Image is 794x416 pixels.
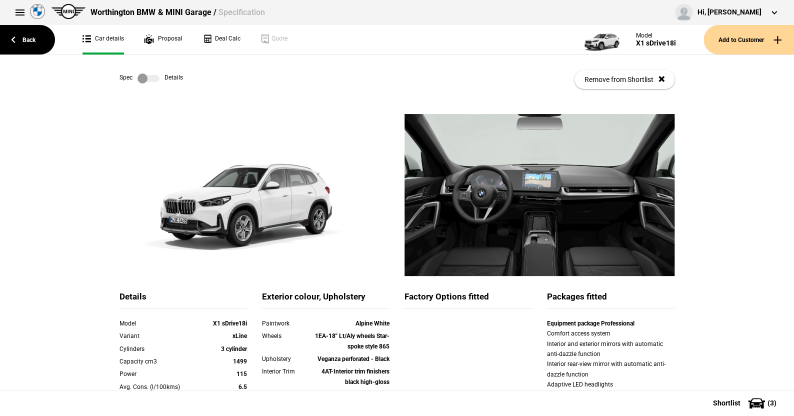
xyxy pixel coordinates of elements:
a: Car details [82,25,124,54]
span: ( 3 ) [767,399,776,406]
div: Capacity cm3 [119,356,196,366]
button: Shortlist(3) [698,390,794,415]
button: Add to Customer [703,25,794,54]
strong: 1499 [233,358,247,365]
div: Interior Trim [262,366,313,376]
span: Specification [218,7,264,17]
strong: xLine [232,332,247,339]
a: Proposal [144,25,182,54]
strong: 6.5 [238,383,247,390]
div: Upholstery [262,354,313,364]
strong: 1EA-18" Lt/Aly wheels Star-spoke style 865 [315,332,389,349]
span: Shortlist [713,399,740,406]
div: Details [119,291,247,308]
div: Packages fitted [547,291,674,308]
div: X1 sDrive18i [636,39,676,47]
div: Worthington BMW & MINI Garage / [90,7,264,18]
div: Paintwork [262,318,313,328]
button: Remove from Shortlist [574,70,674,89]
strong: Veganza perforated - Black [317,355,389,362]
strong: Equipment package Professional [547,320,634,327]
div: Model [119,318,196,328]
div: Exterior colour, Upholstery [262,291,389,308]
div: Model [636,32,676,39]
div: Spec Details [119,73,183,83]
div: Factory Options fitted [404,291,532,308]
strong: 115 [236,370,247,377]
a: Deal Calc [202,25,240,54]
div: Hi, [PERSON_NAME] [697,7,761,17]
div: Cylinders [119,344,196,354]
div: Avg. Cons. (l/100kms) [119,382,196,392]
strong: 4AT-Interior trim finishers black high-gloss [321,368,389,385]
div: Variant [119,331,196,341]
strong: 3 cylinder [221,345,247,352]
img: mini.png [51,4,85,19]
strong: X1 sDrive18i [213,320,247,327]
strong: Alpine White [355,320,389,327]
div: Wheels [262,331,313,341]
div: Power [119,369,196,379]
img: bmw.png [30,4,45,19]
